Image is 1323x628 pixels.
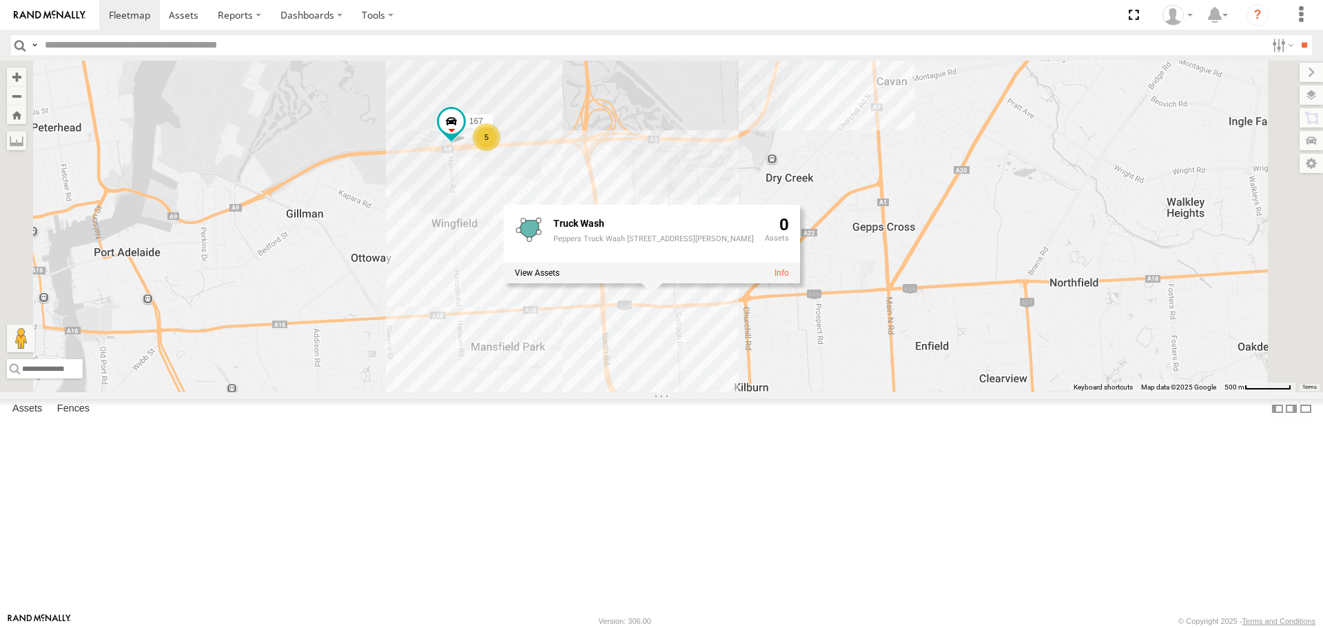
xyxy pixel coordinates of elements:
[8,614,71,628] a: Visit our Website
[1247,4,1269,26] i: ?
[7,325,34,352] button: Drag Pegman onto the map to open Street View
[1299,399,1313,419] label: Hide Summary Table
[7,131,26,150] label: Measure
[1302,384,1317,389] a: Terms (opens in new tab)
[1158,5,1198,26] div: Amin Vahidinezhad
[1220,383,1295,392] button: Map Scale: 500 m per 64 pixels
[515,269,560,278] label: View assets associated with this fence
[1141,383,1216,391] span: Map data ©2025 Google
[1300,154,1323,173] label: Map Settings
[6,400,49,419] label: Assets
[7,86,26,105] button: Zoom out
[7,68,26,86] button: Zoom in
[1224,383,1244,391] span: 500 m
[469,117,483,127] span: 167
[1266,35,1296,55] label: Search Filter Options
[50,400,96,419] label: Fences
[473,123,500,151] div: 5
[1242,617,1315,625] a: Terms and Conditions
[765,216,789,261] div: 0
[1271,399,1284,419] label: Dock Summary Table to the Left
[775,269,789,278] a: View fence details
[1178,617,1315,625] div: © Copyright 2025 -
[599,617,651,625] div: Version: 306.00
[29,35,40,55] label: Search Query
[1074,383,1133,392] button: Keyboard shortcuts
[553,235,754,243] div: Peppers Truck Wash [STREET_ADDRESS][PERSON_NAME]
[7,105,26,124] button: Zoom Home
[553,219,754,230] div: Fence Name - Truck Wash
[1284,399,1298,419] label: Dock Summary Table to the Right
[14,10,85,20] img: rand-logo.svg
